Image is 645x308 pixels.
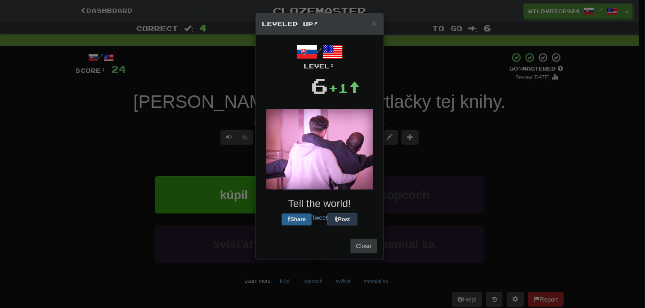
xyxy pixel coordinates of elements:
div: / [262,41,377,71]
img: spinning-7b6715965d7e0220b69722fa66aa21efa1181b58e7b7375ebe2c5b603073e17d.gif [266,109,373,190]
button: Post [327,213,357,225]
span: × [372,18,377,28]
h3: Tell the world! [262,198,377,209]
div: 6 [311,71,328,101]
button: Share [282,213,312,225]
button: Close [351,239,377,253]
a: Tweet [312,214,327,221]
div: Level: [262,62,377,71]
div: +1 [328,80,360,97]
button: Close [372,19,377,28]
h5: Leveled Up! [262,20,377,28]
